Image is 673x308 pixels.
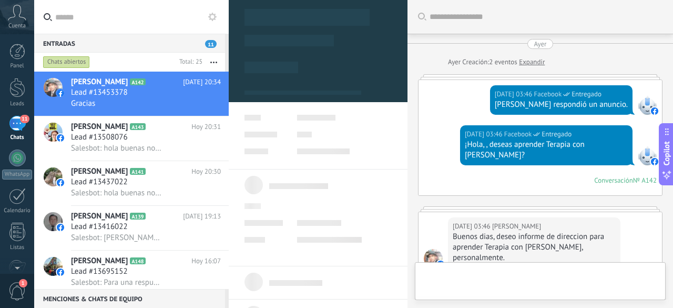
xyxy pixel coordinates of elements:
[504,129,532,140] span: Facebook
[57,179,64,186] img: icon
[57,224,64,231] img: icon
[34,72,229,116] a: avataricon[PERSON_NAME]A142[DATE] 20:34Lead #13453378Gracias
[43,56,90,68] div: Chats abiertos
[71,188,163,198] span: Salesbot: hola buenas noches, tienes un numero de whatsapp para enviarte toda la informacion?
[437,261,444,268] img: facebook-sm.svg
[34,116,229,161] a: avataricon[PERSON_NAME]A143Hoy 20:31Lead #13508076Salesbot: hola buenas noches, tienes un numero ...
[2,207,33,214] div: Calendario
[71,177,128,187] span: Lead #13437022
[542,129,572,140] span: Entregado
[448,57,462,67] div: Ayer
[661,141,672,165] span: Copilot
[2,101,33,107] div: Leads
[191,122,221,132] span: Hoy 20:31
[638,96,657,115] span: Facebook
[71,266,128,277] span: Lead #13695152
[2,134,33,141] div: Chats
[130,257,145,264] span: A148
[71,77,128,87] span: [PERSON_NAME]
[495,89,534,100] div: [DATE] 03:46
[71,166,128,177] span: [PERSON_NAME]
[448,57,545,67] div: Creación:
[20,115,29,123] span: 11
[453,221,492,232] div: [DATE] 03:46
[130,213,145,220] span: A139
[71,256,128,266] span: [PERSON_NAME]
[651,107,658,115] img: facebook-sm.svg
[453,232,616,263] div: Buenos dias, deseo informe de direccion para aprender Terapia con [PERSON_NAME], personalmente.
[191,166,221,177] span: Hoy 20:30
[130,168,145,175] span: A141
[424,249,443,268] span: Marino Uchofen
[34,34,225,53] div: Entradas
[71,143,163,153] span: Salesbot: hola buenas noches, tienes un numero de whatsapp para enviarte toda la informacion?
[183,211,221,222] span: [DATE] 19:13
[651,158,658,165] img: facebook-sm.svg
[34,289,225,308] div: Menciones & Chats de equipo
[191,256,221,266] span: Hoy 16:07
[183,77,221,87] span: [DATE] 20:34
[2,244,33,251] div: Listas
[71,122,128,132] span: [PERSON_NAME]
[71,211,128,222] span: [PERSON_NAME]
[71,132,128,143] span: Lead #13508076
[175,57,202,67] div: Total: 25
[34,161,229,205] a: avataricon[PERSON_NAME]A141Hoy 20:30Lead #13437022Salesbot: hola buenas noches, tienes un numero ...
[57,90,64,97] img: icon
[492,221,541,232] span: Marino Uchofen
[71,277,163,287] span: Salesbot: Para una respuesta más rápida y directa del Curso de Biomagnetismo u otros temas, escrí...
[534,39,546,49] div: Ayer
[465,129,504,140] div: [DATE] 03:46
[130,78,145,85] span: A142
[8,23,26,29] span: Cuenta
[130,123,145,130] span: A143
[205,40,217,48] span: 11
[71,233,163,243] span: Salesbot: [PERSON_NAME], ¿quieres recibir novedades y promociones de la Escuela Cetim? Déjanos tu...
[71,98,95,108] span: Gracias
[534,89,562,100] span: Facebook
[633,176,657,185] div: № A142
[71,87,128,98] span: Lead #13453378
[465,140,628,161] div: ¡Hola, , deseas aprender Terapia con [PERSON_NAME]?
[519,57,545,67] a: Expandir
[2,170,32,180] div: WhatsApp
[495,100,628,110] div: [PERSON_NAME] respondió un anuncio.
[34,251,229,295] a: avataricon[PERSON_NAME]A148Hoy 16:07Lead #13695152Salesbot: Para una respuesta más rápida y direc...
[572,89,601,100] span: Entregado
[489,57,517,67] span: 2 eventos
[57,269,64,276] img: icon
[71,222,128,232] span: Lead #13416022
[594,176,633,185] div: Conversación
[19,279,27,287] span: 1
[57,134,64,142] img: icon
[638,146,657,165] span: Facebook
[2,63,33,69] div: Panel
[34,206,229,250] a: avataricon[PERSON_NAME]A139[DATE] 19:13Lead #13416022Salesbot: [PERSON_NAME], ¿quieres recibir no...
